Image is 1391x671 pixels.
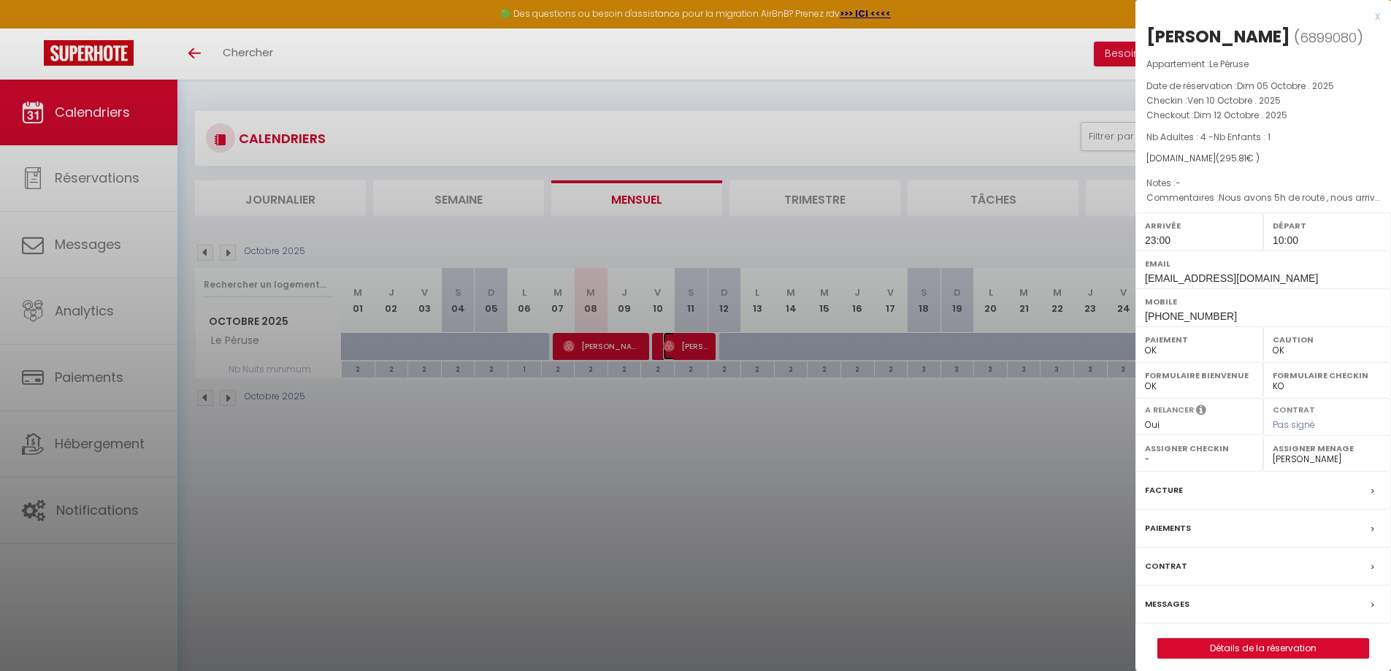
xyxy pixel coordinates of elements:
span: Pas signé [1273,418,1315,431]
span: Ven 10 Octobre . 2025 [1187,94,1281,107]
i: Sélectionner OUI si vous souhaiter envoyer les séquences de messages post-checkout [1196,404,1206,420]
div: [PERSON_NAME] [1146,25,1290,48]
span: 10:00 [1273,234,1298,246]
p: Notes : [1146,176,1380,191]
label: Assigner Checkin [1145,441,1254,456]
span: Nb Adultes : 4 - [1146,131,1271,143]
span: ( ) [1294,27,1363,47]
label: Caution [1273,332,1382,347]
p: Appartement : [1146,57,1380,72]
span: - [1176,177,1181,189]
p: Commentaires : [1146,191,1380,205]
p: Checkout : [1146,108,1380,123]
label: Mobile [1145,294,1382,309]
label: Contrat [1273,404,1315,413]
span: Nb Enfants : 1 [1214,131,1271,143]
label: Formulaire Bienvenue [1145,368,1254,383]
p: Checkin : [1146,93,1380,108]
label: Assigner Menage [1273,441,1382,456]
label: Départ [1273,218,1382,233]
span: Dim 05 Octobre . 2025 [1237,80,1334,92]
label: Messages [1145,597,1189,612]
label: Arrivée [1145,218,1254,233]
label: Facture [1145,483,1183,498]
label: Paiement [1145,332,1254,347]
span: 295.81 [1219,152,1246,164]
label: Email [1145,256,1382,271]
button: Détails de la réservation [1157,638,1369,659]
span: ( € ) [1216,152,1260,164]
p: Date de réservation : [1146,79,1380,93]
div: x [1135,7,1380,25]
label: A relancer [1145,404,1194,416]
span: 6899080 [1300,28,1357,47]
a: Détails de la réservation [1158,639,1368,658]
span: [EMAIL_ADDRESS][DOMAIN_NAME] [1145,272,1318,284]
span: [PHONE_NUMBER] [1145,310,1237,322]
label: Paiements [1145,521,1191,536]
span: 23:00 [1145,234,1170,246]
span: Le Péruse [1209,58,1249,70]
label: Contrat [1145,559,1187,574]
span: Dim 12 Octobre . 2025 [1194,109,1287,121]
label: Formulaire Checkin [1273,368,1382,383]
div: [DOMAIN_NAME] [1146,152,1380,166]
